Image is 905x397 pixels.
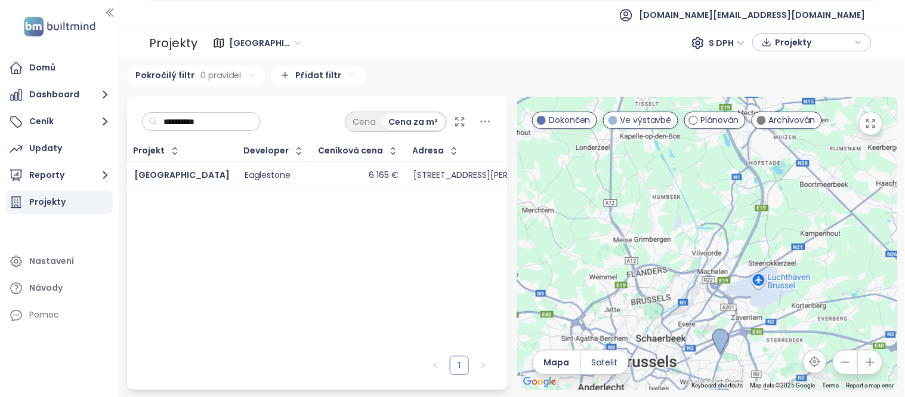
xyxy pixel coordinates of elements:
[347,113,382,130] div: Cena
[29,254,74,269] div: Nastavení
[6,164,113,187] button: Reporty
[701,113,739,127] span: Plánován
[271,65,366,87] div: Přidat filtr
[480,362,487,369] span: right
[6,56,113,80] a: Domů
[29,195,66,210] div: Projekty
[134,169,230,181] a: [GEOGRAPHIC_DATA]
[6,276,113,300] a: Návody
[134,147,165,155] div: Projekt
[692,381,743,390] button: Keyboard shortcuts
[6,303,113,327] div: Pomoc
[382,113,445,130] div: Cena za m²
[533,350,580,374] button: Mapa
[709,34,745,52] span: S DPH
[450,356,468,374] a: 1
[244,147,289,155] div: Developer
[229,34,301,52] span: Brussels
[543,356,569,369] span: Mapa
[432,362,439,369] span: left
[520,374,560,390] a: Open this area in Google Maps (opens a new window)
[29,307,59,322] div: Pomoc
[474,356,493,375] li: Následující strana
[20,14,99,39] img: logo
[620,113,672,127] span: Ve výstavbě
[245,170,291,181] div: Eaglestone
[769,113,816,127] span: Archivován
[6,83,113,107] button: Dashboard
[413,170,556,181] div: [STREET_ADDRESS][PERSON_NAME]
[520,374,560,390] img: Google
[201,69,242,82] span: 0 pravidel
[29,281,63,296] div: Návody
[6,250,113,273] a: Nastavení
[426,356,445,375] li: Předchozí strana
[750,382,816,389] span: Map data ©2025 Google
[29,60,55,75] div: Domů
[581,350,629,374] button: Satelit
[127,65,265,87] div: Pokročilý filtr
[450,356,469,375] li: 1
[413,147,444,155] div: Adresa
[149,31,197,55] div: Projekty
[6,110,113,134] button: Ceník
[759,33,865,51] div: button
[6,137,113,161] a: Updaty
[549,113,591,127] span: Dokončen
[823,382,839,389] a: Terms (opens in new tab)
[29,141,62,156] div: Updaty
[6,190,113,214] a: Projekty
[847,382,894,389] a: Report a map error
[319,147,384,155] div: Ceníková cena
[369,170,399,181] div: 6 165 €
[592,356,618,369] span: Satelit
[640,1,866,29] span: [DOMAIN_NAME][EMAIL_ADDRESS][DOMAIN_NAME]
[474,356,493,375] button: right
[426,356,445,375] button: left
[775,33,852,51] span: Projekty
